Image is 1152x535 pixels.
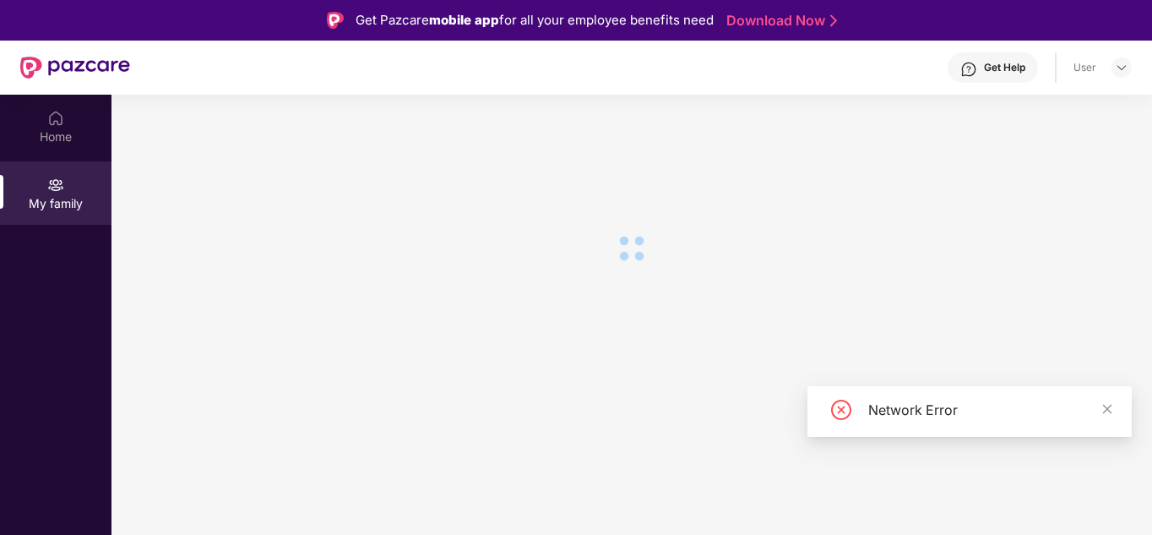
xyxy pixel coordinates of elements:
[831,400,851,420] span: close-circle
[20,57,130,79] img: New Pazcare Logo
[1073,61,1096,74] div: User
[429,12,499,28] strong: mobile app
[830,12,837,30] img: Stroke
[356,10,714,30] div: Get Pazcare for all your employee benefits need
[47,110,64,127] img: svg+xml;base64,PHN2ZyBpZD0iSG9tZSIgeG1sbnM9Imh0dHA6Ly93d3cudzMub3JnLzIwMDAvc3ZnIiB3aWR0aD0iMjAiIG...
[960,61,977,78] img: svg+xml;base64,PHN2ZyBpZD0iSGVscC0zMngzMiIgeG1sbnM9Imh0dHA6Ly93d3cudzMub3JnLzIwMDAvc3ZnIiB3aWR0aD...
[1115,61,1128,74] img: svg+xml;base64,PHN2ZyBpZD0iRHJvcGRvd24tMzJ4MzIiIHhtbG5zPSJodHRwOi8vd3d3LnczLm9yZy8yMDAwL3N2ZyIgd2...
[47,177,64,194] img: svg+xml;base64,PHN2ZyB3aWR0aD0iMjAiIGhlaWdodD0iMjAiIHZpZXdCb3g9IjAgMCAyMCAyMCIgZmlsbD0ibm9uZSIgeG...
[1101,403,1113,415] span: close
[984,61,1025,74] div: Get Help
[327,12,344,29] img: Logo
[868,400,1111,420] div: Network Error
[726,12,832,30] a: Download Now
